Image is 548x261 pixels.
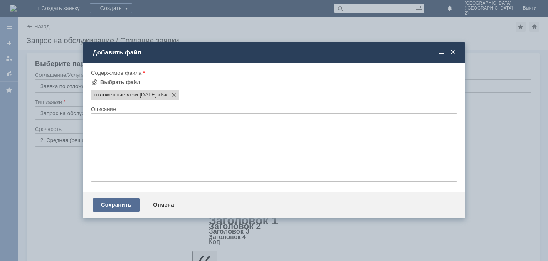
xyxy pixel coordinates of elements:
[100,79,141,86] div: Выбрать файл
[91,70,455,76] div: Содержимое файла
[437,49,445,56] span: Свернуть (Ctrl + M)
[156,91,167,98] span: отложенные чеки 28.09.25.xlsx
[91,106,455,112] div: Описание
[94,91,156,98] span: отложенные чеки 28.09.25.xlsx
[449,49,457,56] span: Закрыть
[93,49,457,56] div: Добавить файл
